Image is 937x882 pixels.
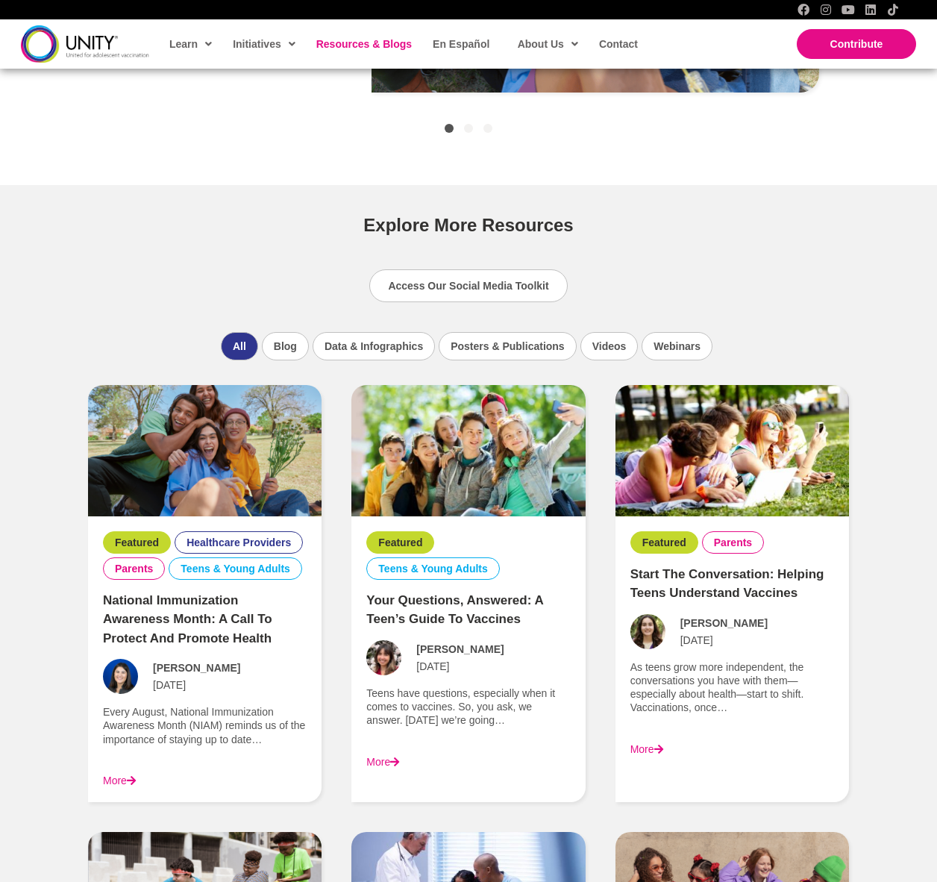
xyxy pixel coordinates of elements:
[510,27,584,61] a: About Us
[262,332,309,360] li: Blog
[433,38,489,50] span: En Español
[820,4,832,16] a: Instagram
[221,332,258,360] li: All
[680,634,713,647] span: [DATE]
[181,562,290,575] a: Teens & Young Adults
[378,562,488,575] a: Teens & Young Adults
[714,536,752,549] a: Parents
[233,33,295,55] span: Initiatives
[797,4,809,16] a: Facebook
[369,269,567,302] a: Access Our Social Media Toolkit
[518,33,578,55] span: About Us
[680,616,768,630] span: [PERSON_NAME]
[153,661,240,675] span: [PERSON_NAME]
[630,743,663,755] a: More
[366,756,399,768] a: More
[830,38,883,50] span: Contribute
[592,27,644,61] a: Contact
[439,332,576,360] li: Posters & Publications
[366,640,401,675] img: Avatar photo
[842,4,854,16] a: YouTube
[580,332,639,360] li: Videos
[103,659,138,694] img: Avatar photo
[316,38,412,50] span: Resources & Blogs
[103,775,136,786] a: More
[865,4,877,16] a: LinkedIn
[313,332,435,360] li: Data & Infographics
[630,660,834,715] p: As teens grow more independent, the conversations you have with them—especially about health—star...
[103,705,307,746] p: Every August, National Immunization Awareness Month (NIAM) reminds us of the importance of stayin...
[187,536,291,549] a: Healthcare Providers
[115,562,153,575] a: Parents
[309,27,418,61] a: Resources & Blogs
[378,536,422,549] a: Featured
[642,536,686,549] a: Featured
[103,593,272,645] a: National Immunization Awareness Month: A Call to Protect and Promote Health
[887,4,899,16] a: TikTok
[115,536,159,549] a: Featured
[642,332,712,360] li: Webinars
[797,29,916,59] a: Contribute
[21,25,149,62] img: unity-logo-dark
[416,642,504,656] span: [PERSON_NAME]
[366,686,570,728] p: Teens have questions, especially when it comes to vaccines. So, you ask, we answer. [DATE] we’re ...
[88,443,322,455] a: National Immunization Awareness Month: A Call to Protect and Promote Health
[630,567,824,601] a: Start the Conversation: Helping Teens Understand Vaccines
[363,215,573,235] span: Explore More Resources
[388,280,548,292] span: Access Our Social Media Toolkit
[366,593,543,627] a: Your Questions, Answered: A Teen’s Guide to Vaccines
[425,27,495,61] a: En Español
[153,678,186,692] span: [DATE]
[351,443,585,455] a: Your Questions, Answered: A Teen’s Guide to Vaccines
[599,38,638,50] span: Contact
[416,660,449,673] span: [DATE]
[615,443,849,455] a: Start the Conversation: Helping Teens Understand Vaccines
[169,33,212,55] span: Learn
[630,614,665,649] img: Avatar photo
